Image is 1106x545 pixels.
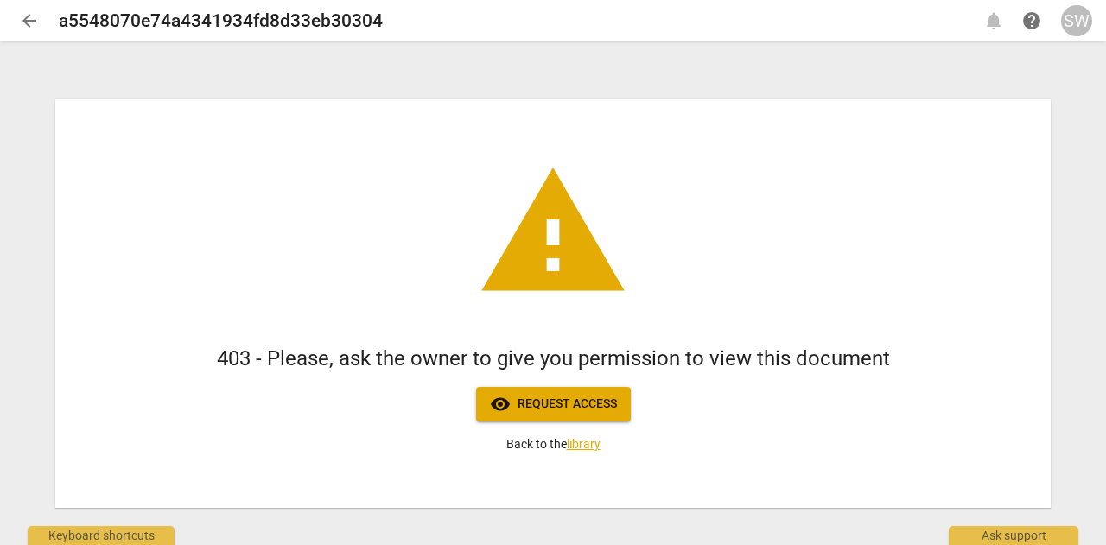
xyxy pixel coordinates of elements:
div: Ask support [949,526,1078,545]
div: Keyboard shortcuts [28,526,175,545]
span: Request access [490,394,617,415]
p: Back to the [506,435,601,453]
h2: a5548070e74a4341934fd8d33eb30304 [59,10,383,32]
span: warning [475,155,631,310]
span: arrow_back [19,10,40,31]
button: SW [1061,5,1092,36]
h1: 403 - Please, ask the owner to give you permission to view this document [217,345,890,373]
a: library [567,437,601,451]
a: Help [1016,5,1047,36]
span: help [1021,10,1042,31]
button: Request access [476,387,631,421]
span: visibility [490,394,511,415]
